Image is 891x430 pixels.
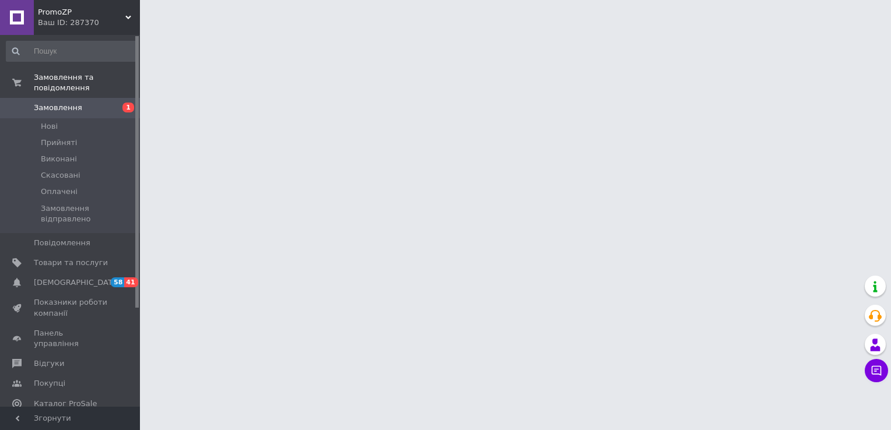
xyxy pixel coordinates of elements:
[34,297,108,318] span: Показники роботи компанії
[124,277,138,287] span: 41
[41,138,77,148] span: Прийняті
[111,277,124,287] span: 58
[41,186,78,197] span: Оплачені
[34,103,82,113] span: Замовлення
[6,41,138,62] input: Пошук
[34,328,108,349] span: Панель управління
[34,238,90,248] span: Повідомлення
[122,103,134,112] span: 1
[41,203,136,224] span: Замовлення відправлено
[34,277,120,288] span: [DEMOGRAPHIC_DATA]
[34,258,108,268] span: Товари та послуги
[34,399,97,409] span: Каталог ProSale
[34,72,140,93] span: Замовлення та повідомлення
[34,378,65,389] span: Покупці
[38,17,140,28] div: Ваш ID: 287370
[38,7,125,17] span: PromoZP
[865,359,888,382] button: Чат з покупцем
[41,154,77,164] span: Виконані
[41,170,80,181] span: Скасовані
[34,358,64,369] span: Відгуки
[41,121,58,132] span: Нові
